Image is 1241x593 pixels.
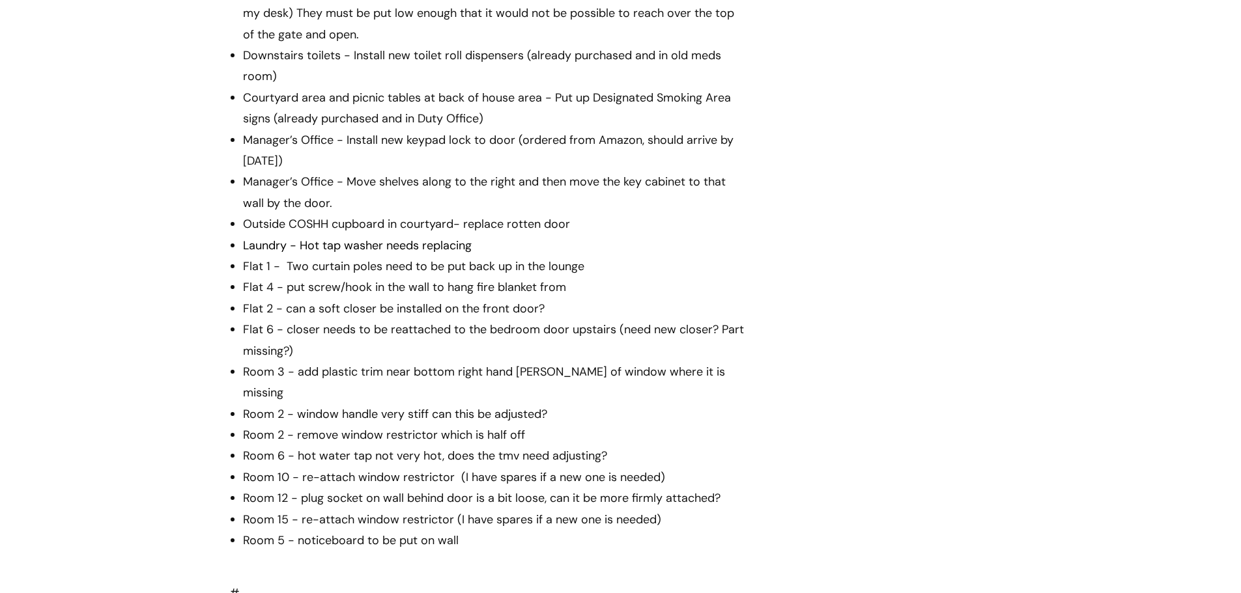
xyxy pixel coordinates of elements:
[243,469,665,485] span: Room 10 - re-attach window restrictor (I have spares if a new one is needed)
[243,279,566,295] span: Flat 4 - put screw/hook in the wall to hang fire blanket from
[243,48,724,84] span: Downstairs toilets - Install new toilet roll dispensers (already purchased and in old meds room)
[243,490,720,506] span: Room 12 - plug socket on wall behind door is a bit loose, can it be more firmly attached?
[243,174,729,210] span: Manager’s Office - Move shelves along to the right and then move the key cabinet to that wall by ...
[243,301,545,316] span: Flat 2 - can a soft closer be installed on the front door?
[243,90,734,126] span: Courtyard area and picnic tables at back of house area - Put up Designated Smoking Area signs (al...
[243,216,570,232] span: Outside COSHH cupboard in courtyard- replace rotten door
[243,364,728,400] span: Room 3 - add plastic trim near bottom right hand [PERSON_NAME] of window where it is missing
[243,406,547,422] span: Room 2 - window handle very stiff can this be adjusted?
[243,532,459,548] span: Room 5 - noticeboard to be put on wall
[243,427,525,443] span: Room 2 - remove window restrictor which is half off
[243,322,747,358] span: Flat 6 - closer needs to be reattached to the bedroom door upstairs (need new closer? Part missing?)
[243,238,472,253] span: Laundry - Hot tap washer needs replacing
[243,258,584,274] span: Flat 1 - Two curtain poles need to be put back up in the lounge
[243,448,607,463] span: Room 6 - hot water tap not very hot, does the tmv need adjusting?
[243,512,661,527] span: Room 15 - re-attach window restrictor (I have spares if a new one is needed)
[243,132,737,169] span: Manager’s Office - Install new keypad lock to door (ordered from Amazon, should arrive by [DATE])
